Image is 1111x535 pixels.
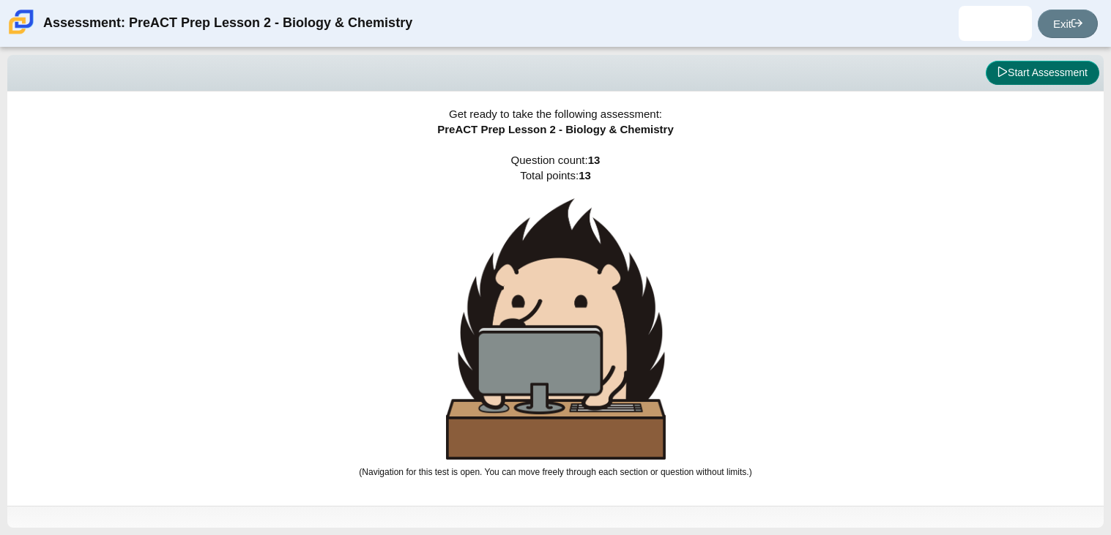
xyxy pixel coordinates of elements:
[359,467,751,477] small: (Navigation for this test is open. You can move freely through each section or question without l...
[986,61,1099,86] button: Start Assessment
[1038,10,1098,38] a: Exit
[449,108,662,120] span: Get ready to take the following assessment:
[6,7,37,37] img: Carmen School of Science & Technology
[6,27,37,40] a: Carmen School of Science & Technology
[359,154,751,477] span: Question count: Total points:
[437,123,674,135] span: PreACT Prep Lesson 2 - Biology & Chemistry
[984,12,1007,35] img: fabricio.velazquez.UZXUuI
[579,169,591,182] b: 13
[446,198,666,460] img: hedgehog-behind-computer-large.png
[43,6,412,41] div: Assessment: PreACT Prep Lesson 2 - Biology & Chemistry
[588,154,601,166] b: 13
